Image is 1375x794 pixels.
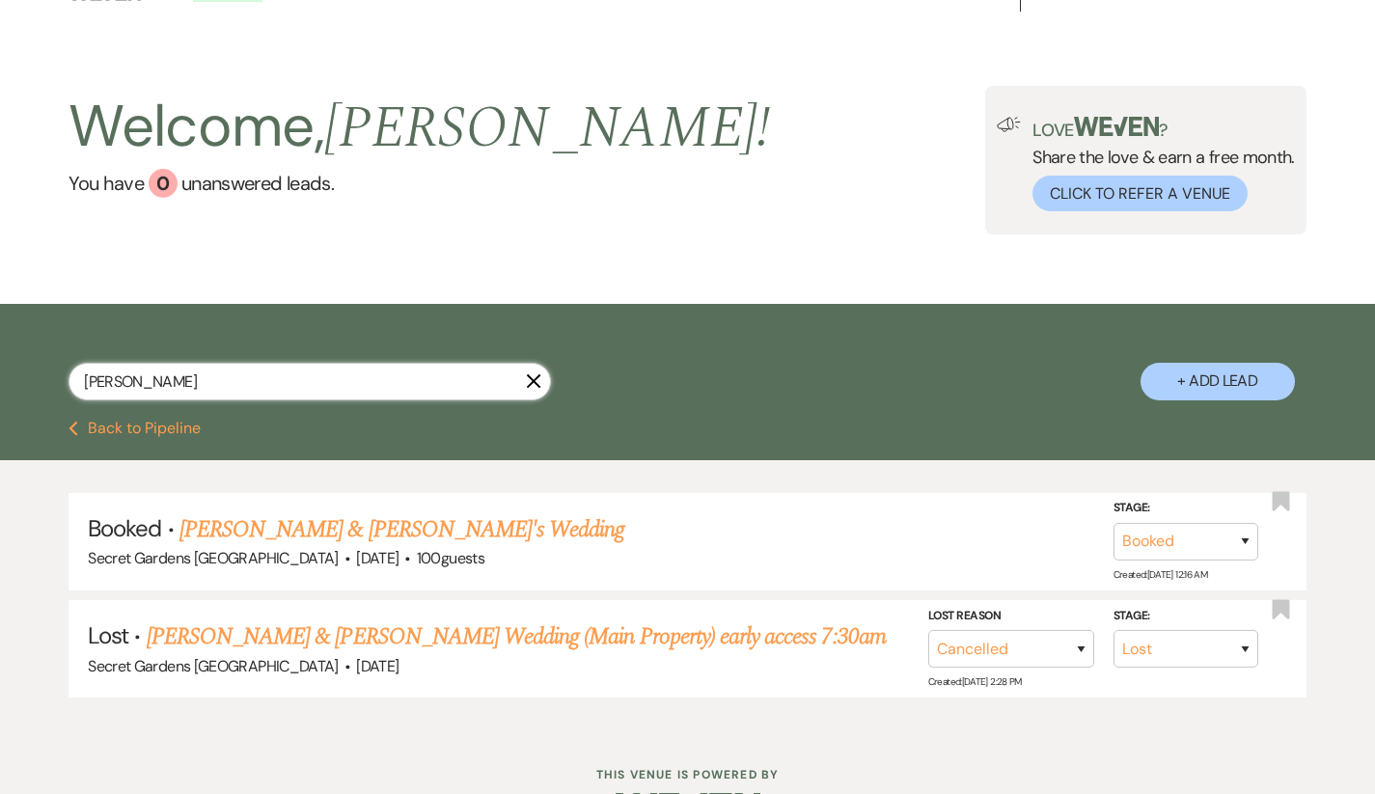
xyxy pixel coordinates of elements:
label: Lost Reason [928,605,1094,626]
span: Secret Gardens [GEOGRAPHIC_DATA] [88,656,339,676]
div: Share the love & earn a free month. [1021,117,1295,211]
h2: Welcome, [69,86,770,169]
label: Stage: [1114,605,1258,626]
span: Created: [DATE] 12:16 AM [1114,568,1207,581]
label: Stage: [1114,498,1258,519]
span: [DATE] [356,656,399,676]
div: 0 [149,169,178,198]
img: loud-speaker-illustration.svg [997,117,1021,132]
span: Booked [88,513,161,543]
span: Created: [DATE] 2:28 PM [928,675,1022,688]
button: Back to Pipeline [69,421,201,436]
button: + Add Lead [1141,363,1295,400]
a: [PERSON_NAME] & [PERSON_NAME] Wedding (Main Property) early access 7:30am [147,619,886,654]
button: Click to Refer a Venue [1032,176,1248,211]
a: [PERSON_NAME] & [PERSON_NAME]'s Wedding [179,512,625,547]
span: Lost [88,620,128,650]
span: Secret Gardens [GEOGRAPHIC_DATA] [88,548,339,568]
input: Search by name, event date, email address or phone number [69,363,551,400]
a: You have 0 unanswered leads. [69,169,770,198]
img: weven-logo-green.svg [1074,117,1160,136]
span: 100 guests [417,548,484,568]
p: Love ? [1032,117,1295,139]
span: [PERSON_NAME] ! [324,84,770,173]
span: [DATE] [356,548,399,568]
